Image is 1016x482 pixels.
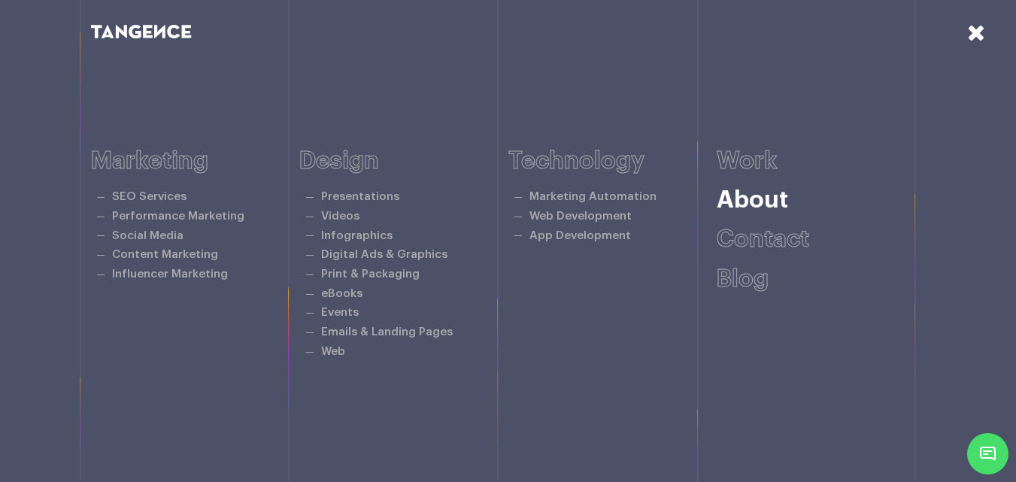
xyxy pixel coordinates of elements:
a: Content Marketing [112,249,218,260]
h6: Technology [508,148,717,174]
a: Infographics [321,230,393,241]
a: Web Development [529,211,632,222]
a: Contact [717,227,809,251]
a: Blog [717,267,769,291]
span: Chat Widget [967,433,1008,474]
a: Web [321,346,345,357]
a: Performance Marketing [112,211,244,222]
a: Marketing Automation [529,191,657,202]
a: Presentations [321,191,399,202]
a: Emails & Landing Pages [321,326,453,338]
a: App Development [529,230,631,241]
a: Digital Ads & Graphics [321,249,447,260]
a: Videos [321,211,359,222]
a: SEO Services [112,191,187,202]
a: About [717,188,788,212]
a: Influencer Marketing [112,268,228,280]
a: Work [717,149,778,173]
a: Social Media [112,230,183,241]
a: eBooks [321,288,362,299]
h6: Design [299,148,508,174]
h6: Marketing [91,148,300,174]
a: Print & Packaging [321,268,420,280]
a: Events [321,307,359,318]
